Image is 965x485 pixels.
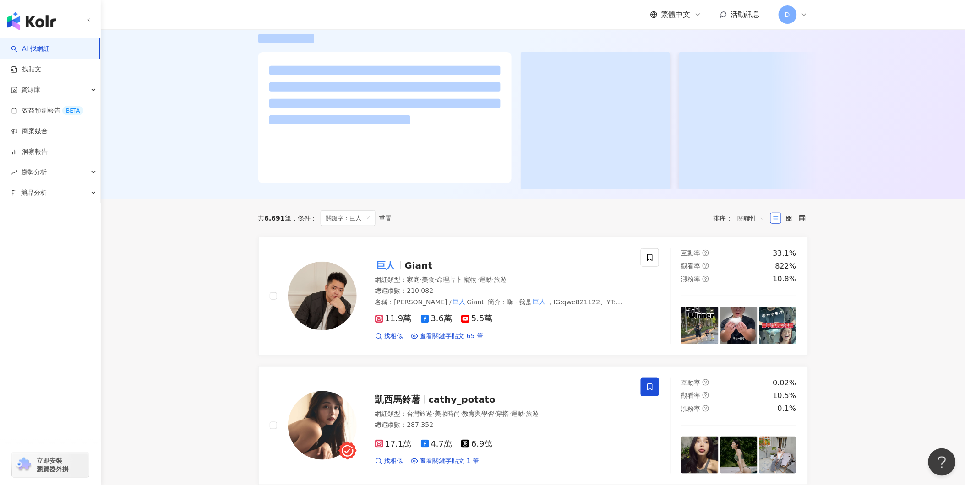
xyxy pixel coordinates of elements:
[452,297,467,307] mark: 巨人
[420,276,422,283] span: ·
[759,436,796,474] img: post-image
[681,275,701,283] span: 漲粉率
[258,237,808,356] a: KOL Avatar巨人Giant網紅類型：家庭·美食·命理占卜·寵物·運動·旅遊總追蹤數：210,082名稱：[PERSON_NAME] /巨人Giant簡介：嗨~我是巨人，IG:qwe821...
[11,44,49,54] a: searchAI 找網紅
[15,458,33,472] img: chrome extension
[375,420,630,430] div: 總追蹤數 ： 287,352
[375,297,624,316] span: 簡介 ：
[375,275,630,285] div: 網紅類型 ：
[681,249,701,257] span: 互動率
[759,307,796,344] img: post-image
[21,183,47,203] span: 競品分析
[509,410,511,417] span: ·
[460,410,462,417] span: ·
[375,394,421,405] span: 凱西馬鈴薯
[703,276,709,282] span: question-circle
[394,298,452,306] span: [PERSON_NAME] /
[785,10,790,20] span: D
[288,262,357,330] img: KOL Avatar
[681,262,701,269] span: 觀看率
[720,436,758,474] img: post-image
[435,410,460,417] span: 美妝時尚
[11,65,41,74] a: 找貼文
[420,457,480,466] span: 查看關鍵字貼文 1 筆
[461,314,493,323] span: 5.5萬
[547,298,622,306] span: ，IG:qwe821122、YT:
[681,307,719,344] img: post-image
[681,379,701,386] span: 互動率
[703,250,709,256] span: question-circle
[532,297,547,307] mark: 巨人
[379,215,392,222] div: 重置
[11,147,48,156] a: 洞察報告
[773,378,796,388] div: 0.02%
[11,106,83,115] a: 效益預測報告BETA
[703,392,709,399] span: question-circle
[21,80,40,100] span: 資源庫
[375,297,624,316] mark: 巨人
[436,276,462,283] span: 命理占卜
[421,314,453,323] span: 3.6萬
[433,410,435,417] span: ·
[714,211,770,226] div: 排序：
[720,307,758,344] img: post-image
[703,405,709,412] span: question-circle
[384,332,403,341] span: 找相似
[731,10,760,19] span: 活動訊息
[462,410,494,417] span: 教育與學習
[321,210,376,226] span: 關鍵字：巨人
[492,276,494,283] span: ·
[422,276,435,283] span: 美食
[494,410,496,417] span: ·
[429,394,496,405] span: cathy_potato
[681,405,701,412] span: 漲粉率
[738,211,765,226] span: 關聯性
[477,276,479,283] span: ·
[773,248,796,259] div: 33.1%
[421,439,453,449] span: 4.7萬
[375,258,397,273] mark: 巨人
[703,379,709,386] span: question-circle
[778,404,796,414] div: 0.1%
[773,391,796,401] div: 10.5%
[384,457,403,466] span: 找相似
[435,276,436,283] span: ·
[37,457,69,473] span: 立即安裝 瀏覽器外掛
[411,332,484,341] a: 查看關鍵字貼文 65 筆
[524,410,526,417] span: ·
[681,392,701,399] span: 觀看率
[420,332,484,341] span: 查看關鍵字貼文 65 筆
[375,332,403,341] a: 找相似
[661,10,691,20] span: 繁體中文
[405,260,433,271] span: Giant
[11,127,48,136] a: 商案媒合
[681,436,719,474] img: post-image
[496,410,509,417] span: 穿搭
[21,162,47,183] span: 趨勢分析
[928,448,956,476] iframe: Help Scout Beacon - Open
[375,410,630,419] div: 網紅類型 ：
[258,366,808,485] a: KOL Avatar凱西馬鈴薯cathy_potato網紅類型：台灣旅遊·美妝時尚·教育與學習·穿搭·運動·旅遊總追蹤數：287,35217.1萬4.7萬6.9萬找相似查看關鍵字貼文 1 筆互動...
[775,261,796,271] div: 822%
[511,410,524,417] span: 運動
[12,453,89,477] a: chrome extension立即安裝 瀏覽器外掛
[375,286,630,296] div: 總追蹤數 ： 210,082
[461,439,493,449] span: 6.9萬
[407,276,420,283] span: 家庭
[494,276,507,283] span: 旅遊
[464,276,477,283] span: 寵物
[703,263,709,269] span: question-circle
[265,215,285,222] span: 6,691
[291,215,317,222] span: 條件 ：
[258,215,291,222] div: 共 筆
[462,276,464,283] span: ·
[11,169,17,176] span: rise
[467,298,485,306] span: Giant
[407,410,433,417] span: 台灣旅遊
[411,457,480,466] a: 查看關鍵字貼文 1 筆
[375,314,412,323] span: 11.9萬
[526,410,539,417] span: 旅遊
[375,439,412,449] span: 17.1萬
[375,298,485,306] span: 名稱 ：
[479,276,492,283] span: 運動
